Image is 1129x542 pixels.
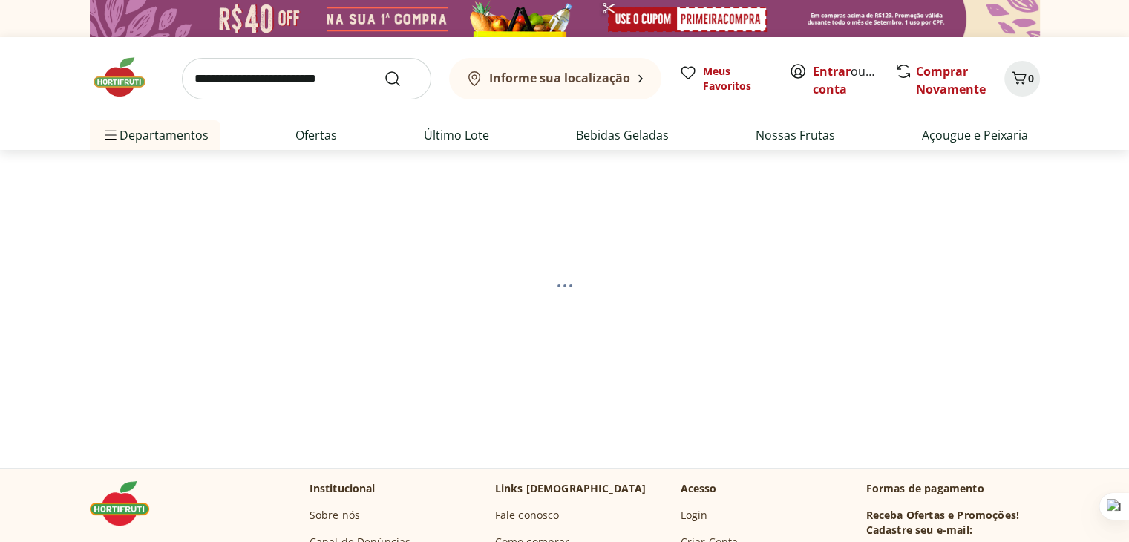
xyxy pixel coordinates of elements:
[681,508,708,523] a: Login
[681,481,717,496] p: Acesso
[295,126,337,144] a: Ofertas
[495,508,560,523] a: Fale conosco
[1028,71,1034,85] span: 0
[449,58,661,99] button: Informe sua localização
[756,126,835,144] a: Nossas Frutas
[1004,61,1040,97] button: Carrinho
[916,63,986,97] a: Comprar Novamente
[866,523,972,538] h3: Cadastre seu e-mail:
[866,481,1040,496] p: Formas de pagamento
[813,62,879,98] span: ou
[679,64,771,94] a: Meus Favoritos
[424,126,489,144] a: Último Lote
[102,117,209,153] span: Departamentos
[576,126,669,144] a: Bebidas Geladas
[703,64,771,94] span: Meus Favoritos
[310,481,376,496] p: Institucional
[495,481,647,496] p: Links [DEMOGRAPHIC_DATA]
[90,55,164,99] img: Hortifruti
[90,481,164,526] img: Hortifruti
[182,58,431,99] input: search
[866,508,1019,523] h3: Receba Ofertas e Promoções!
[813,63,894,97] a: Criar conta
[813,63,851,79] a: Entrar
[384,70,419,88] button: Submit Search
[922,126,1028,144] a: Açougue e Peixaria
[102,117,120,153] button: Menu
[489,70,630,86] b: Informe sua localização
[310,508,360,523] a: Sobre nós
